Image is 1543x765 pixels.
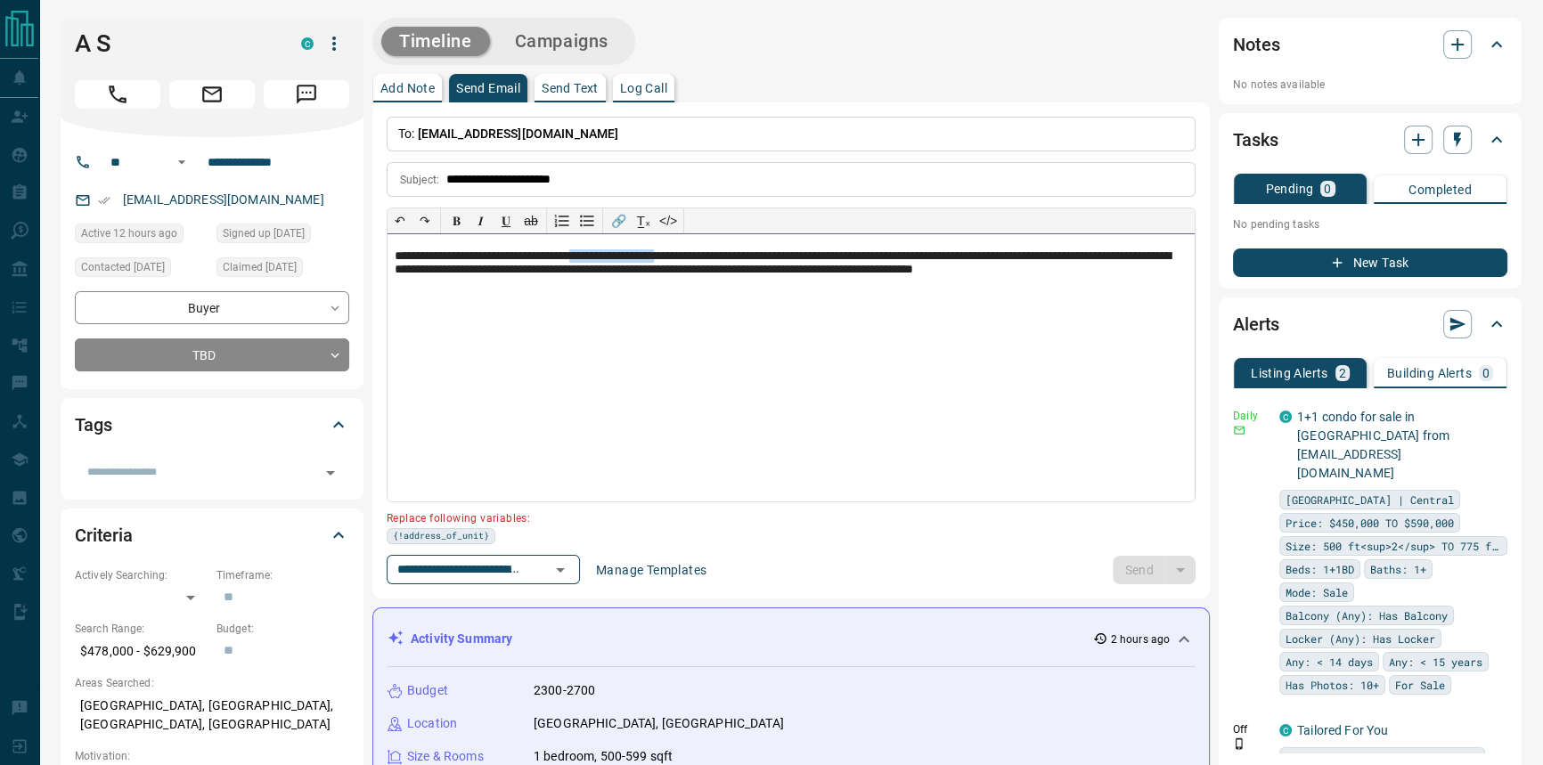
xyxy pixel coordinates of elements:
h2: Alerts [1233,310,1279,338]
span: Email [169,80,255,109]
div: Criteria [75,514,349,557]
span: Balcony (Any): Has Balcony [1286,606,1448,624]
div: condos.ca [1279,724,1292,737]
p: Listing Alerts [1251,367,1328,379]
div: condos.ca [301,37,314,50]
svg: Push Notification Only [1233,737,1245,750]
span: Call [75,80,160,109]
a: Tailored For You [1297,723,1388,737]
p: [GEOGRAPHIC_DATA], [GEOGRAPHIC_DATA], [GEOGRAPHIC_DATA], [GEOGRAPHIC_DATA] [75,691,349,739]
p: Add Note [380,82,435,94]
div: Buyer [75,291,349,324]
div: Sat Jul 27 2024 [216,224,349,248]
button: 𝑰 [469,208,494,233]
div: Activity Summary2 hours ago [388,623,1195,655]
p: 2 [1339,367,1346,379]
h2: Tasks [1233,126,1278,154]
button: T̲ₓ [631,208,656,233]
p: Send Text [542,82,599,94]
span: Any: < 14 days [1286,653,1373,671]
p: No pending tasks [1233,211,1507,238]
button: Manage Templates [585,556,717,584]
p: To: [387,117,1196,151]
span: For Sale [1395,676,1445,694]
button: ab [518,208,543,233]
div: condos.ca [1279,411,1292,423]
p: $478,000 - $629,900 [75,637,208,666]
p: Building Alerts [1387,367,1472,379]
p: Search Range: [75,621,208,637]
span: Price: $450,000 TO $590,000 [1286,514,1454,532]
p: Areas Searched: [75,675,349,691]
p: Activity Summary [411,630,512,648]
svg: Email [1233,424,1245,436]
s: ab [524,214,538,228]
span: Size: 500 ft<sup>2</sup> TO 775 ft<sup>2</sup> [1286,537,1501,555]
span: Claimed [DATE] [223,258,297,276]
span: [GEOGRAPHIC_DATA] | Central [1286,491,1454,509]
button: Open [318,460,343,485]
span: Locker (Any): Has Locker [1286,630,1435,647]
a: 1+1 condo for sale in [GEOGRAPHIC_DATA] from [EMAIL_ADDRESS][DOMAIN_NAME] [1297,410,1449,480]
button: Open [548,557,573,582]
button: Campaigns [497,27,626,56]
p: 0 [1324,183,1331,195]
p: Pending [1265,183,1313,195]
h2: Criteria [75,521,133,549]
a: [EMAIL_ADDRESS][DOMAIN_NAME] [123,192,324,207]
span: Signed up [DATE] [223,224,305,242]
p: [GEOGRAPHIC_DATA], [GEOGRAPHIC_DATA] [534,714,784,733]
p: Actively Searching: [75,567,208,583]
button: </> [656,208,681,233]
span: Active 12 hours ago [81,224,177,242]
div: Sun Jul 20 2025 [75,257,208,282]
span: Message [264,80,349,109]
button: Numbered list [550,208,575,233]
p: Completed [1408,183,1472,196]
p: Budget [407,681,448,700]
span: Mode: Sale [1286,583,1348,601]
button: New Task [1233,248,1507,277]
h1: A S [75,29,274,58]
p: Location [407,714,457,733]
p: Off [1233,721,1269,737]
p: Motivation: [75,748,349,764]
button: 🔗 [606,208,631,233]
div: Tags [75,403,349,446]
button: Bullet list [575,208,600,233]
p: Send Email [456,82,520,94]
p: Subject: [400,172,439,188]
span: Beds: 1+1BD [1286,560,1354,578]
div: Tue Aug 12 2025 [75,224,208,248]
p: 0 [1482,367,1490,379]
div: TBD [75,338,349,371]
span: Any: < 15 years [1389,653,1482,671]
div: Tasks [1233,118,1507,161]
span: Baths: 1+ [1370,560,1426,578]
button: 𝐁 [444,208,469,233]
h2: Notes [1233,30,1279,59]
p: Log Call [620,82,667,94]
p: No notes available [1233,77,1507,93]
button: 𝐔 [494,208,518,233]
span: [EMAIL_ADDRESS][DOMAIN_NAME] [418,126,619,141]
button: ↶ [388,208,412,233]
div: Notes [1233,23,1507,66]
button: Open [171,151,192,173]
button: ↷ [412,208,437,233]
p: 2300-2700 [534,681,595,700]
div: Sun Jul 20 2025 [216,257,349,282]
span: Has Photos: 10+ [1286,676,1379,694]
div: Alerts [1233,303,1507,346]
p: Timeframe: [216,567,349,583]
span: Contacted [DATE] [81,258,165,276]
p: Replace following variables: [387,505,1183,528]
p: Budget: [216,621,349,637]
button: Timeline [381,27,490,56]
svg: Email Verified [98,194,110,207]
h2: Tags [75,411,111,439]
span: 𝐔 [502,214,510,228]
span: {!address_of_unit} [393,529,489,543]
p: Daily [1233,408,1269,424]
div: split button [1113,556,1196,584]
